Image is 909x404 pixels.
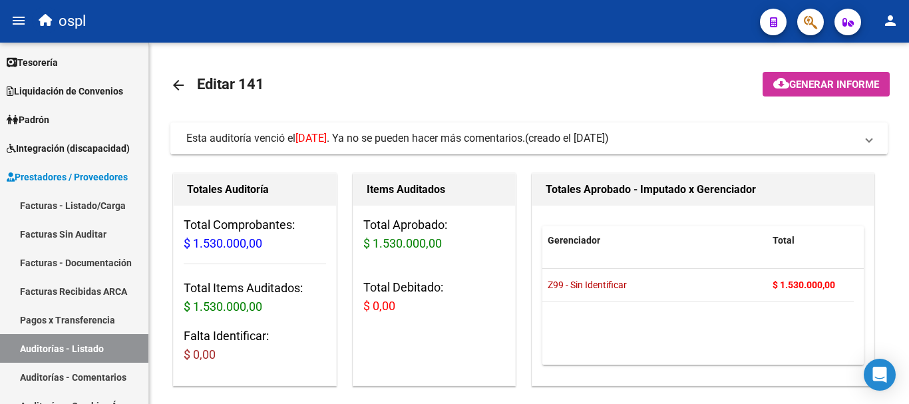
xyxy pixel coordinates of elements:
span: Integración (discapacidad) [7,141,130,156]
mat-icon: menu [11,13,27,29]
h3: Falta Identificar: [184,327,326,364]
h1: Totales Auditoría [187,179,323,200]
span: Padrón [7,112,49,127]
h3: Total Comprobantes: [184,216,326,253]
h3: Total Aprobado: [363,216,506,253]
span: $ 1.530.000,00 [184,236,262,250]
button: Generar informe [763,72,890,97]
span: $ 0,00 [363,299,395,313]
strong: $ 1.530.000,00 [773,280,835,290]
datatable-header-cell: Gerenciador [542,226,767,255]
span: ospl [59,7,86,36]
span: Gerenciador [548,235,600,246]
span: Total [773,235,795,246]
span: Generar informe [789,79,879,91]
span: Tesorería [7,55,58,70]
div: Open Intercom Messenger [864,359,896,391]
h3: Total Items Auditados: [184,279,326,316]
mat-expansion-panel-header: Esta auditoría venció el[DATE]. Ya no se pueden hacer más comentarios.(creado el [DATE]) [170,122,888,154]
span: Prestadores / Proveedores [7,170,128,184]
span: $ 0,00 [184,347,216,361]
h1: Items Auditados [367,179,502,200]
span: [DATE] [295,132,327,144]
mat-icon: cloud_download [773,75,789,91]
mat-icon: person [882,13,898,29]
h1: Totales Aprobado - Imputado x Gerenciador [546,179,860,200]
span: Esta auditoría venció el . Ya no se pueden hacer más comentarios. [186,132,525,144]
span: $ 1.530.000,00 [184,300,262,313]
span: $ 1.530.000,00 [363,236,442,250]
datatable-header-cell: Total [767,226,854,255]
span: Z99 - Sin Identificar [548,280,627,290]
span: (creado el [DATE]) [525,131,609,146]
span: Editar 141 [197,76,264,93]
h3: Total Debitado: [363,278,506,315]
span: Liquidación de Convenios [7,84,123,99]
mat-icon: arrow_back [170,77,186,93]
